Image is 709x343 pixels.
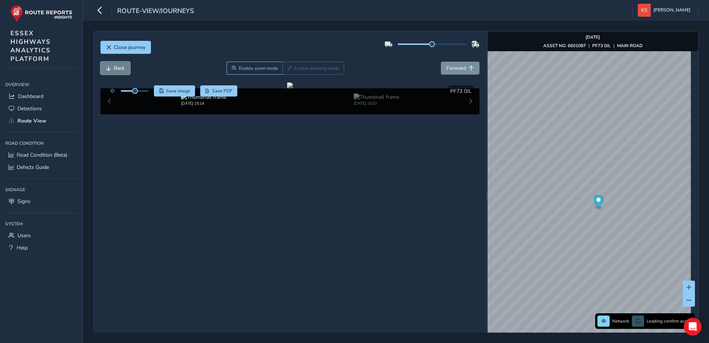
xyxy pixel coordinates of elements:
a: Help [5,242,78,254]
a: Route View [5,115,78,127]
strong: MAIN ROAD [617,43,643,49]
a: Signs [5,195,78,208]
span: route-view/journeys [117,6,194,17]
span: Users [17,232,31,239]
span: Save PDF [212,88,233,94]
span: ESSEX HIGHWAYS ANALYTICS PLATFORM [10,29,51,63]
div: | | [543,43,643,49]
strong: [DATE] [586,34,600,40]
a: Detections [5,102,78,115]
a: Road Condition (Beta) [5,149,78,161]
span: Back [114,65,125,72]
div: [DATE] 15:14 [181,101,226,106]
button: [PERSON_NAME] [638,4,693,17]
div: [DATE] 15:32 [354,101,399,106]
div: Open Intercom Messenger [684,318,702,336]
span: Road Condition (Beta) [17,151,67,159]
img: diamond-layout [638,4,651,17]
span: Detections [17,105,42,112]
button: Close journey [100,41,151,54]
div: Overview [5,79,78,90]
img: Thumbnail frame [354,94,399,101]
button: Forward [441,62,479,75]
span: Defects Guide [17,164,49,171]
img: rr logo [10,5,72,22]
strong: ASSET NO. 6601087 [543,43,586,49]
button: Save [154,85,195,97]
strong: PF73 0JL [592,43,611,49]
span: Dashboard [18,93,43,100]
span: [PERSON_NAME] [653,4,690,17]
span: Enable zoom mode [239,65,278,71]
span: Loading confirm assets [647,318,693,324]
img: Thumbnail frame [181,94,226,101]
span: Signs [17,198,30,205]
span: Save image [166,88,190,94]
button: Back [100,62,130,75]
span: Close journey [114,44,145,51]
span: Forward [446,65,466,72]
span: PF73 0JL [450,88,472,95]
div: System [5,218,78,229]
a: Users [5,229,78,242]
div: Signage [5,184,78,195]
div: Map marker [593,195,603,210]
span: Network [612,318,629,324]
a: Defects Guide [5,161,78,173]
button: Zoom [227,62,283,75]
button: PDF [200,85,238,97]
a: Dashboard [5,90,78,102]
span: Route View [17,117,46,124]
span: Help [17,244,28,251]
div: Road Condition [5,138,78,149]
